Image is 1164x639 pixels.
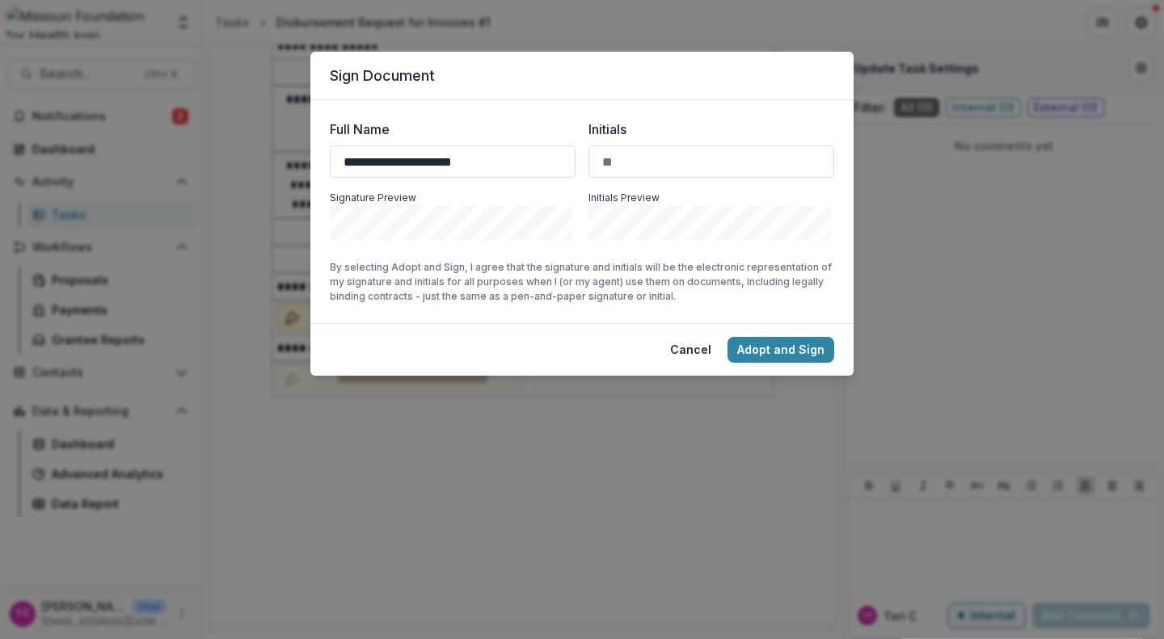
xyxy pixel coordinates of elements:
header: Sign Document [310,52,854,100]
button: Adopt and Sign [727,337,834,363]
p: Signature Preview [330,191,576,205]
label: Initials [588,120,824,139]
p: Initials Preview [588,191,834,205]
p: By selecting Adopt and Sign, I agree that the signature and initials will be the electronic repre... [330,260,834,304]
button: Cancel [660,337,721,363]
label: Full Name [330,120,566,139]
